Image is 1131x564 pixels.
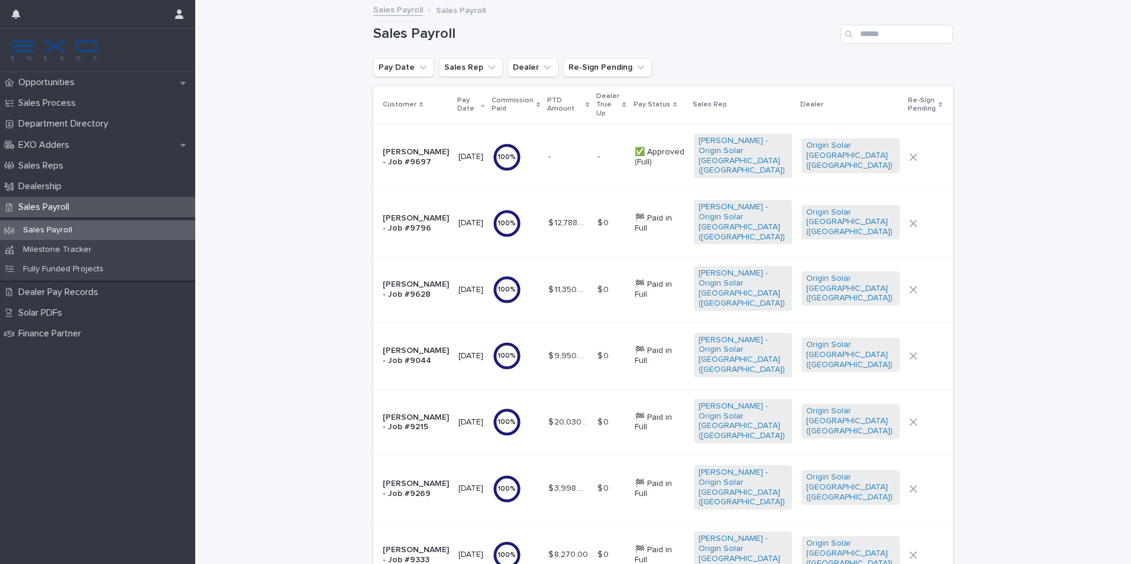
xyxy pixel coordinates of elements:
p: ✅ Approved (Full) [635,147,684,167]
a: Origin Solar [GEOGRAPHIC_DATA] ([GEOGRAPHIC_DATA]) [806,141,895,170]
p: Dealer Pay Records [14,287,108,298]
p: [DATE] [458,484,483,494]
p: $ 3,998.00 [548,481,590,494]
tr: [PERSON_NAME] - Job #9697[DATE]100%-- -- ✅ Approved (Full)[PERSON_NAME] - Origin Solar [GEOGRAPHI... [373,124,961,190]
p: [DATE] [458,550,483,560]
p: $ 0 [597,481,611,494]
p: [PERSON_NAME] - Job #9628 [383,280,449,300]
p: $ 12,788.00 [548,216,590,228]
button: Pay Date [373,58,434,77]
p: Sales Process [14,98,85,109]
p: Fully Funded Projects [14,264,113,274]
p: $ 20,030.00 [548,415,590,427]
p: Re-Sign Pending [908,94,936,116]
p: $ 0 [597,547,611,560]
p: 🏁 Paid in Full [635,280,684,300]
p: Opportunities [14,77,84,88]
p: $ 9,950.00 [548,349,590,361]
p: Pay Date [457,94,478,116]
p: $ 11,350.00 [548,283,590,295]
div: 100 % [493,418,521,426]
p: [DATE] [458,218,483,228]
p: Customer [383,98,416,111]
a: [PERSON_NAME] - Origin Solar [GEOGRAPHIC_DATA] ([GEOGRAPHIC_DATA]) [699,268,787,308]
p: PTD Amount [547,94,583,116]
p: 🏁 Paid in Full [635,346,684,366]
img: FKS5r6ZBThi8E5hshIGi [9,38,99,62]
p: [DATE] [458,285,483,295]
tr: [PERSON_NAME] - Job #9044[DATE]100%$ 9,950.00$ 9,950.00 $ 0$ 0 🏁 Paid in Full[PERSON_NAME] - Orig... [373,323,961,389]
p: Sales Payroll [14,225,82,235]
p: Sales Reps [14,160,73,171]
button: Sales Rep [439,58,503,77]
a: Origin Solar [GEOGRAPHIC_DATA] ([GEOGRAPHIC_DATA]) [806,406,895,436]
p: EXO Adders [14,140,79,151]
a: Origin Solar [GEOGRAPHIC_DATA] ([GEOGRAPHIC_DATA]) [806,208,895,237]
p: Sales Payroll [14,202,79,213]
h1: Sales Payroll [373,25,836,43]
button: Dealer [508,58,558,77]
div: 100 % [493,485,521,493]
a: [PERSON_NAME] - Origin Solar [GEOGRAPHIC_DATA] ([GEOGRAPHIC_DATA]) [699,468,787,507]
div: 100 % [493,219,521,228]
p: $ 0 [597,216,611,228]
tr: [PERSON_NAME] - Job #9269[DATE]100%$ 3,998.00$ 3,998.00 $ 0$ 0 🏁 Paid in Full[PERSON_NAME] - Orig... [373,455,961,521]
p: 🏁 Paid in Full [635,413,684,433]
a: Sales Payroll [373,2,423,16]
p: 🏁 Paid in Full [635,213,684,234]
a: [PERSON_NAME] - Origin Solar [GEOGRAPHIC_DATA] ([GEOGRAPHIC_DATA]) [699,136,787,176]
a: Origin Solar [GEOGRAPHIC_DATA] ([GEOGRAPHIC_DATA]) [806,274,895,303]
tr: [PERSON_NAME] - Job #9215[DATE]100%$ 20,030.00$ 20,030.00 $ 0$ 0 🏁 Paid in Full[PERSON_NAME] - Or... [373,389,961,455]
p: [PERSON_NAME] - Job #9044 [383,346,449,366]
div: 100 % [493,286,521,294]
p: $ 0 [597,415,611,427]
p: [DATE] [458,417,483,427]
p: Solar PDFs [14,307,72,319]
a: [PERSON_NAME] - Origin Solar [GEOGRAPHIC_DATA] ([GEOGRAPHIC_DATA]) [699,202,787,242]
input: Search [841,25,953,44]
p: Commission Paid [492,94,534,116]
p: [PERSON_NAME] - Job #9796 [383,213,449,234]
p: - [597,150,602,162]
p: Pay Status [634,98,670,111]
p: - [548,150,553,162]
a: [PERSON_NAME] - Origin Solar [GEOGRAPHIC_DATA] ([GEOGRAPHIC_DATA]) [699,335,787,375]
p: Dealership [14,181,71,192]
tr: [PERSON_NAME] - Job #9628[DATE]100%$ 11,350.00$ 11,350.00 $ 0$ 0 🏁 Paid in Full[PERSON_NAME] - Or... [373,257,961,323]
a: Origin Solar [GEOGRAPHIC_DATA] ([GEOGRAPHIC_DATA]) [806,472,895,502]
p: $ 0 [597,283,611,295]
p: Department Directory [14,118,118,129]
button: Re-Sign Pending [563,58,652,77]
div: 100 % [493,352,521,360]
p: [DATE] [458,351,483,361]
p: Sales Payroll [436,3,486,16]
a: [PERSON_NAME] - Origin Solar [GEOGRAPHIC_DATA] ([GEOGRAPHIC_DATA]) [699,401,787,441]
a: Origin Solar [GEOGRAPHIC_DATA] ([GEOGRAPHIC_DATA]) [806,340,895,369]
p: [PERSON_NAME] - Job #9215 [383,413,449,433]
div: 100 % [493,153,521,161]
p: Dealer [800,98,823,111]
p: [PERSON_NAME] - Job #9269 [383,479,449,499]
p: $ 8,270.00 [548,547,590,560]
p: Dealer True Up [596,90,619,120]
p: 🏁 Paid in Full [635,479,684,499]
p: Sales Rep [693,98,727,111]
p: Milestone Tracker [14,245,101,255]
tr: [PERSON_NAME] - Job #9796[DATE]100%$ 12,788.00$ 12,788.00 $ 0$ 0 🏁 Paid in Full[PERSON_NAME] - Or... [373,190,961,257]
div: 100 % [493,551,521,559]
p: [DATE] [458,152,483,162]
p: Finance Partner [14,328,91,339]
p: $ 0 [597,349,611,361]
p: [PERSON_NAME] - Job #9697 [383,147,449,167]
